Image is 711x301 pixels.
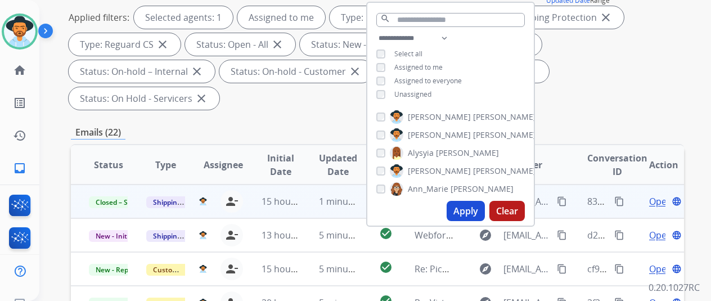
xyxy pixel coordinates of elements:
span: [PERSON_NAME] [451,183,514,195]
span: Type [155,158,176,172]
span: Unassigned [394,89,431,99]
span: Status [94,158,123,172]
span: Open [649,228,672,242]
div: Type: Shipping Protection [476,6,624,29]
button: Apply [447,201,485,221]
mat-icon: close [156,38,169,51]
mat-icon: close [195,92,208,105]
mat-icon: check_circle [379,227,393,240]
mat-icon: history [13,129,26,142]
span: [PERSON_NAME] [408,165,471,177]
span: [PERSON_NAME] [436,147,499,159]
mat-icon: close [599,11,613,24]
mat-icon: person_remove [225,228,238,242]
span: Open [649,262,672,276]
span: [PERSON_NAME] [473,165,536,177]
div: Selected agents: 1 [134,6,233,29]
span: Webform from [EMAIL_ADDRESS][DOMAIN_NAME] on [DATE] [415,229,669,241]
span: [EMAIL_ADDRESS][DOMAIN_NAME] [503,262,550,276]
span: Re: Pics for damaged parts [415,263,528,275]
span: Initial Date [262,151,300,178]
mat-icon: person_remove [225,195,238,208]
span: Open [649,195,672,208]
span: 5 minutes ago [319,263,379,275]
mat-icon: content_copy [614,264,624,274]
span: [PERSON_NAME] [473,129,536,141]
span: Shipping Protection [146,196,223,208]
div: Assigned to me [237,6,325,29]
img: avatar [4,16,35,47]
div: Type: Reguard CS [69,33,181,56]
mat-icon: close [271,38,284,51]
span: Updated Date [319,151,357,178]
img: agent-avatar [199,231,206,239]
mat-icon: close [348,65,362,78]
mat-icon: close [190,65,204,78]
mat-icon: language [672,230,682,240]
span: Select all [394,49,422,59]
mat-icon: search [380,14,390,24]
mat-icon: explore [479,262,492,276]
mat-icon: check_circle [379,260,393,274]
span: Assigned to everyone [394,76,462,86]
div: Type: Customer Support [330,6,472,29]
span: Closed – Solved [89,196,151,208]
span: 1 minute ago [319,195,375,208]
span: New - Reply [89,264,140,276]
mat-icon: content_copy [557,230,567,240]
span: 13 hours ago [262,229,317,241]
span: Ann_Marie [408,183,448,195]
div: Status: On-hold - Customer [219,60,373,83]
mat-icon: content_copy [614,230,624,240]
span: 15 hours ago [262,195,317,208]
mat-icon: content_copy [557,196,567,206]
span: Assigned to me [394,62,443,72]
div: Status: New - Initial [300,33,418,56]
p: Applied filters: [69,11,129,24]
mat-icon: language [672,264,682,274]
mat-icon: home [13,64,26,77]
mat-icon: content_copy [614,196,624,206]
span: Conversation ID [587,151,647,178]
button: Clear [489,201,525,221]
span: [EMAIL_ADDRESS][DOMAIN_NAME] [503,228,550,242]
img: agent-avatar [199,197,206,205]
mat-icon: list_alt [13,96,26,110]
p: 0.20.1027RC [649,281,700,294]
span: New - Initial [89,230,141,242]
div: Status: Open - All [185,33,295,56]
th: Action [627,145,684,185]
span: [PERSON_NAME] [408,111,471,123]
img: agent-avatar [199,265,206,273]
span: 15 hours ago [262,263,317,275]
div: Status: On Hold - Servicers [69,87,219,110]
mat-icon: language [672,196,682,206]
span: Assignee [204,158,243,172]
mat-icon: person_remove [225,262,238,276]
span: 5 minutes ago [319,229,379,241]
span: Alysyia [408,147,434,159]
mat-icon: inbox [13,161,26,175]
div: Status: On-hold – Internal [69,60,215,83]
span: Customer Support [146,264,219,276]
mat-icon: content_copy [557,264,567,274]
span: [PERSON_NAME] [473,111,536,123]
mat-icon: explore [479,228,492,242]
p: Emails (22) [71,125,125,140]
span: [PERSON_NAME] [408,129,471,141]
span: Shipping Protection [146,230,223,242]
